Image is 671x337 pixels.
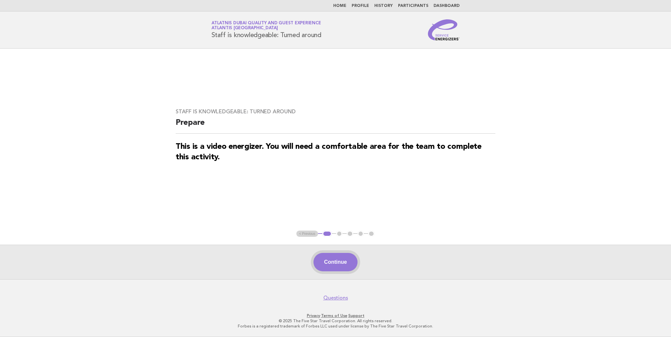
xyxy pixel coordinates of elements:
a: Participants [398,4,428,8]
a: Atlatnis Dubai Quality and Guest ExperienceAtlantis [GEOGRAPHIC_DATA] [211,21,321,30]
img: Service Energizers [428,19,460,40]
a: Terms of Use [321,313,347,318]
a: Questions [323,295,348,301]
h3: Staff is knowledgeable: Turned around [176,108,495,115]
h2: Prepare [176,118,495,134]
a: Support [348,313,364,318]
a: History [374,4,393,8]
a: Dashboard [434,4,460,8]
a: Profile [352,4,369,8]
p: Forbes is a registered trademark of Forbes LLC used under license by The Five Star Travel Corpora... [134,324,537,329]
p: © 2025 The Five Star Travel Corporation. All rights reserved. [134,318,537,324]
strong: This is a video energizer. You will need a comfortable area for the team to complete this activity. [176,143,482,161]
button: 1 [322,231,332,237]
a: Home [333,4,346,8]
span: Atlantis [GEOGRAPHIC_DATA] [211,26,278,31]
p: · · [134,313,537,318]
h1: Staff is knowledgeable: Turned around [211,21,321,38]
a: Privacy [307,313,320,318]
button: Continue [313,253,357,271]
